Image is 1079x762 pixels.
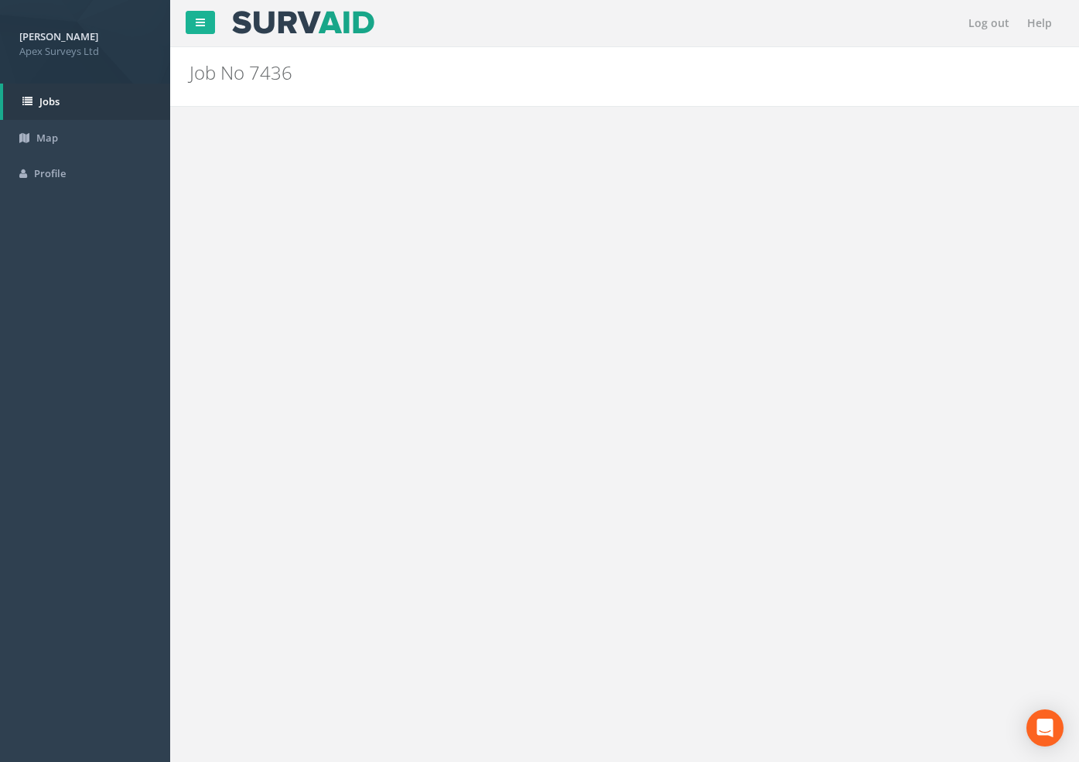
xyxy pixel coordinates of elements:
div: Open Intercom Messenger [1026,709,1064,747]
a: Jobs [3,84,170,120]
a: [PERSON_NAME] Apex Surveys Ltd [19,26,151,58]
strong: [PERSON_NAME] [19,29,98,43]
span: Apex Surveys Ltd [19,44,151,59]
span: Jobs [39,94,60,108]
span: Profile [34,166,66,180]
h2: Job No 7436 [190,63,911,83]
span: Map [36,131,58,145]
